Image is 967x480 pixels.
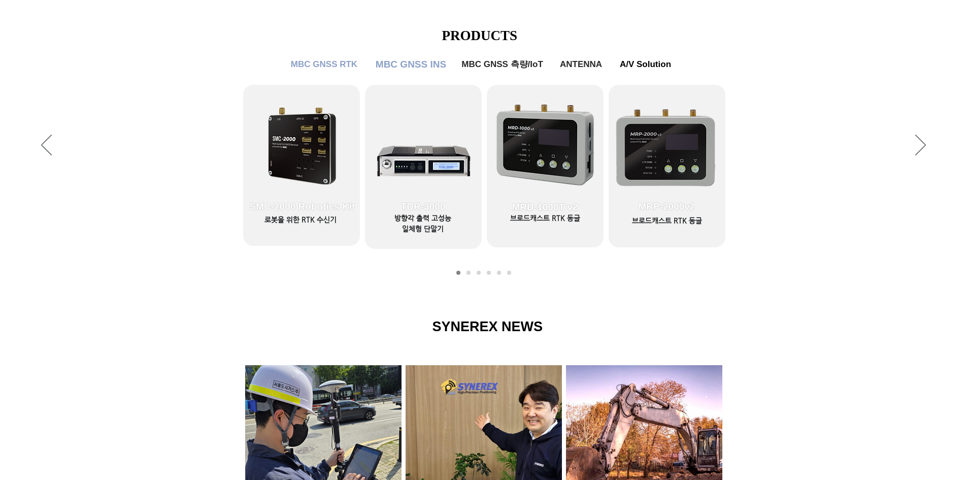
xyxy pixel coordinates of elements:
span: MBC GNSS INS [376,59,446,70]
a: MBC GNSS RTK [284,54,365,75]
a: MBC GNSS RTK2 [466,271,471,275]
a: MBC GNSS 측량/IoT [487,271,491,275]
a: MRP-2000v2 [609,85,725,242]
a: SMC-2000 Robotics Kit [244,85,361,242]
a: A/V Solution [613,54,679,75]
a: MRD-1000T v2 [487,85,604,243]
nav: 슬라이드 [453,271,514,275]
a: MBC GNSS INS [477,271,481,275]
a: MBC GNSS INS [373,54,449,75]
span: MBC GNSS RTK [291,59,357,70]
a: MBC GNSS 측량/IoT [454,54,551,75]
a: TDR-3000 [365,85,482,242]
span: SMC-2000 Robotics Kit [250,201,355,212]
span: SYNEREX NEWS [432,319,543,334]
a: ANTENNA [556,54,607,75]
iframe: Wix Chat [850,436,967,480]
span: MBC GNSS 측량/IoT [461,58,543,70]
span: ANTENNA [560,59,602,70]
button: 다음 [915,135,926,157]
a: A/V Solution [507,271,511,275]
button: 이전 [41,135,52,157]
span: TDR-3000 [401,201,446,212]
span: PRODUCTS [442,28,518,43]
a: MBC GNSS RTK1 [456,271,460,275]
span: MRD-1000T v2 [512,202,578,213]
span: MRP-2000v2 [639,201,695,212]
a: ANTENNA [497,271,501,275]
span: A/V Solution [620,59,671,70]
